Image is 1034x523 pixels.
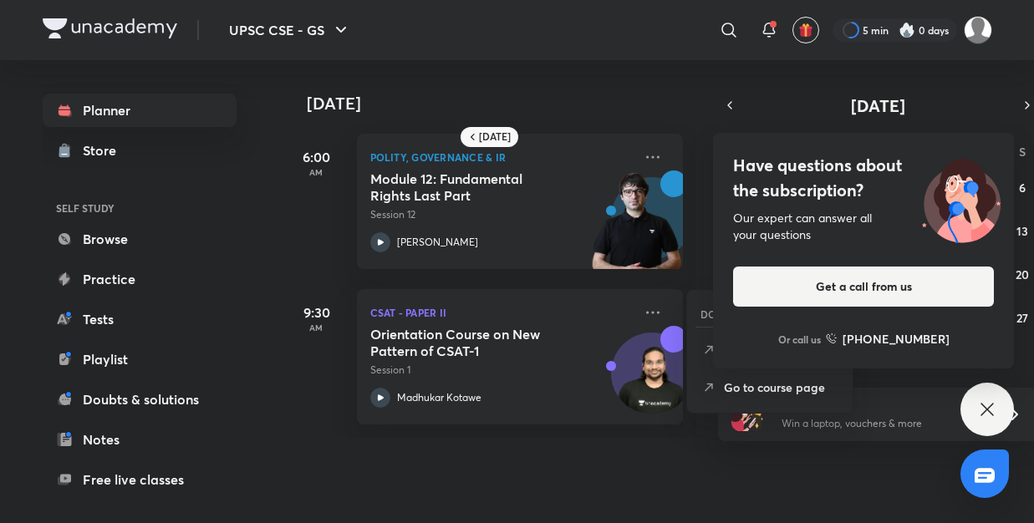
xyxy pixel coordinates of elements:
img: streak [899,22,915,38]
a: Store [43,134,237,167]
div: Store [83,140,126,160]
p: CSAT - Paper II [370,302,633,322]
h5: Module 12: Fundamental Rights Last Part [370,170,578,204]
abbr: September 13, 2025 [1016,223,1028,239]
p: Go to course page [724,378,839,396]
button: [DATE] [741,94,1016,117]
img: avatar [798,23,813,38]
h6: DOWNLOAD CLASS PDF [700,307,823,322]
img: referral [731,398,765,431]
button: Get a call from us [733,267,994,307]
p: Madhukar Kotawe [397,390,481,405]
a: Browse [43,222,237,256]
p: AM [283,167,350,177]
img: unacademy [591,170,683,286]
h6: SELF STUDY [43,194,237,222]
h5: Orientation Course on New Pattern of CSAT-1 [370,326,578,359]
h4: [DATE] [307,94,700,114]
h5: 6:00 [283,147,350,167]
a: Notes [43,423,237,456]
a: Free live classes [43,463,237,496]
a: Tests [43,302,237,336]
img: Ayush Kumar [964,16,992,44]
a: Company Logo [43,18,177,43]
h6: [DATE] [479,130,511,144]
p: [PERSON_NAME] [397,235,478,250]
a: [PHONE_NUMBER] [826,330,950,348]
h5: 9:30 [283,302,350,322]
h6: Refer friends [782,399,987,416]
p: Session 12 [370,207,633,222]
div: Our expert can answer all your questions [733,210,994,243]
a: Doubts & solutions [43,383,237,416]
p: Polity, Governance & IR [370,147,633,167]
button: avatar [792,17,819,43]
img: Company Logo [43,18,177,38]
img: ttu_illustration_new.svg [909,153,1014,243]
p: Or call us [778,332,821,347]
abbr: September 20, 2025 [1016,267,1029,282]
p: Win a laptop, vouchers & more [782,416,987,431]
p: Session 1 [370,363,633,378]
button: UPSC CSE - GS [219,13,361,47]
h4: Have questions about the subscription? [733,153,994,203]
abbr: September 6, 2025 [1019,180,1026,195]
img: Avatar [612,342,692,422]
a: Playlist [43,343,237,376]
h6: [PHONE_NUMBER] [843,330,950,348]
a: Practice [43,262,237,296]
abbr: Saturday [1019,144,1026,160]
p: AM [283,322,350,333]
span: [DATE] [851,94,905,117]
a: Planner [43,94,237,127]
abbr: September 27, 2025 [1016,310,1028,326]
